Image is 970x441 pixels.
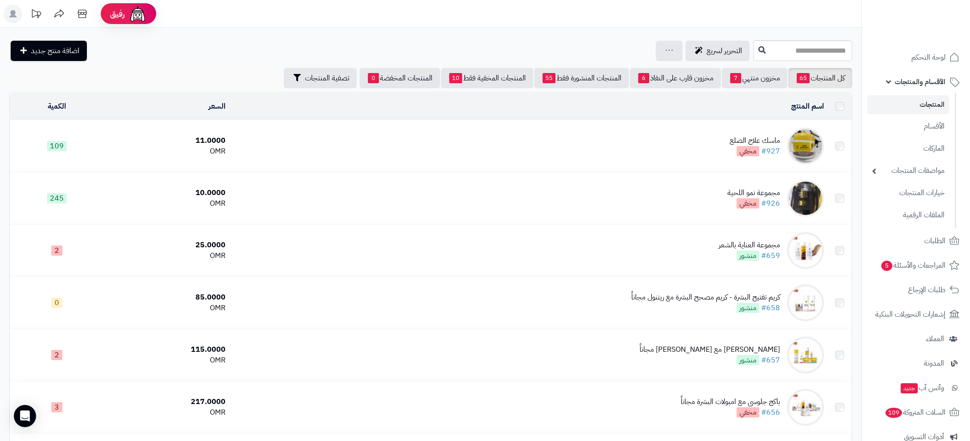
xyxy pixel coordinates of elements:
div: كريم تفتيح البشرة - كريم مصحح البشرة مع ريتنول مجاناً [631,292,780,303]
span: 5 [881,261,892,271]
img: باكج جلوسي مع امبولات البشرة مجاناً [787,389,824,426]
a: مخزون قارب على النفاذ6 [630,68,721,88]
img: باكج شايني مع كريم نضارة مجاناً [787,337,824,374]
span: 6 [638,73,649,83]
span: منشور [737,251,759,261]
span: منشور [737,355,759,365]
span: مخفي [737,407,759,417]
div: OMR [107,251,226,261]
span: إشعارات التحويلات البنكية [875,308,946,321]
div: 85.0000 [107,292,226,303]
a: اضافة منتج جديد [11,41,87,61]
a: #927 [761,146,780,157]
a: #656 [761,407,780,418]
img: ai-face.png [128,5,147,23]
span: المدونة [924,357,944,370]
img: ماسك علاج الصلع [787,128,824,165]
a: المنتجات المخفية فقط10 [441,68,533,88]
span: 109 [47,141,67,151]
a: مواصفات المنتجات [867,161,949,181]
div: OMR [107,355,226,366]
a: تحديثات المنصة [24,5,48,25]
div: مجموعة العناية بالشعر [719,240,780,251]
span: مخفي [737,198,759,208]
span: منشور [737,303,759,313]
a: مخزون منتهي7 [722,68,787,88]
a: إشعارات التحويلات البنكية [867,303,964,325]
span: 3 [51,402,62,412]
a: السلات المتروكة109 [867,401,964,423]
div: [PERSON_NAME] مع [PERSON_NAME] مجاناً [640,344,780,355]
div: 11.0000 [107,135,226,146]
a: #657 [761,355,780,366]
span: 10 [449,73,462,83]
span: التحرير لسريع [707,45,742,56]
a: المنتجات المخفضة0 [360,68,440,88]
span: رفيق [110,8,125,19]
span: الأقسام والمنتجات [895,75,946,88]
img: مجموعة نمو اللحية [787,180,824,217]
div: 217.0000 [107,397,226,407]
span: وآتس آب [900,381,944,394]
span: جديد [901,383,918,393]
div: OMR [107,146,226,157]
span: طلبات الإرجاع [908,283,946,296]
a: المدونة [867,352,964,374]
a: كل المنتجات65 [788,68,852,88]
button: تصفية المنتجات [284,68,357,88]
span: مخفي [737,146,759,156]
a: السعر [208,101,226,112]
div: مجموعة نمو اللحية [727,188,780,198]
span: 109 [885,408,902,418]
span: 7 [730,73,741,83]
a: اسم المنتج [791,101,824,112]
a: خيارات المنتجات [867,183,949,203]
a: طلبات الإرجاع [867,279,964,301]
img: كريم تفتيح البشرة - كريم مصحح البشرة مع ريتنول مجاناً [787,284,824,321]
div: 10.0000 [107,188,226,198]
span: 65 [797,73,810,83]
div: 25.0000 [107,240,226,251]
span: المراجعات والأسئلة [880,259,946,272]
a: #659 [761,250,780,261]
a: الملفات الرقمية [867,205,949,225]
span: اضافة منتج جديد [31,45,79,56]
span: 0 [51,298,62,308]
a: وآتس آبجديد [867,377,964,399]
span: 2 [51,350,62,360]
img: مجموعة العناية بالشعر [787,232,824,269]
a: المنتجات المنشورة فقط55 [534,68,629,88]
span: 55 [543,73,555,83]
span: الطلبات [924,234,946,247]
a: #658 [761,302,780,313]
span: 245 [47,193,67,203]
a: الأقسام [867,116,949,136]
span: 2 [51,245,62,256]
a: المراجعات والأسئلة5 [867,254,964,276]
div: OMR [107,303,226,313]
a: العملاء [867,328,964,350]
span: تصفية المنتجات [305,73,349,84]
span: لوحة التحكم [911,51,946,64]
a: التحرير لسريع [685,41,750,61]
span: السلات المتروكة [885,406,946,419]
a: المنتجات [867,95,949,114]
a: #926 [761,198,780,209]
img: logo-2.png [907,24,961,44]
a: الماركات [867,139,949,159]
span: العملاء [926,332,944,345]
div: ماسك علاج الصلع [730,135,780,146]
div: OMR [107,407,226,418]
div: Open Intercom Messenger [14,405,36,427]
div: باكج جلوسي مع امبولات البشرة مجاناً [681,397,780,407]
a: الطلبات [867,230,964,252]
div: 115.0000 [107,344,226,355]
a: الكمية [48,101,66,112]
a: لوحة التحكم [867,46,964,68]
div: OMR [107,198,226,209]
span: 0 [368,73,379,83]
